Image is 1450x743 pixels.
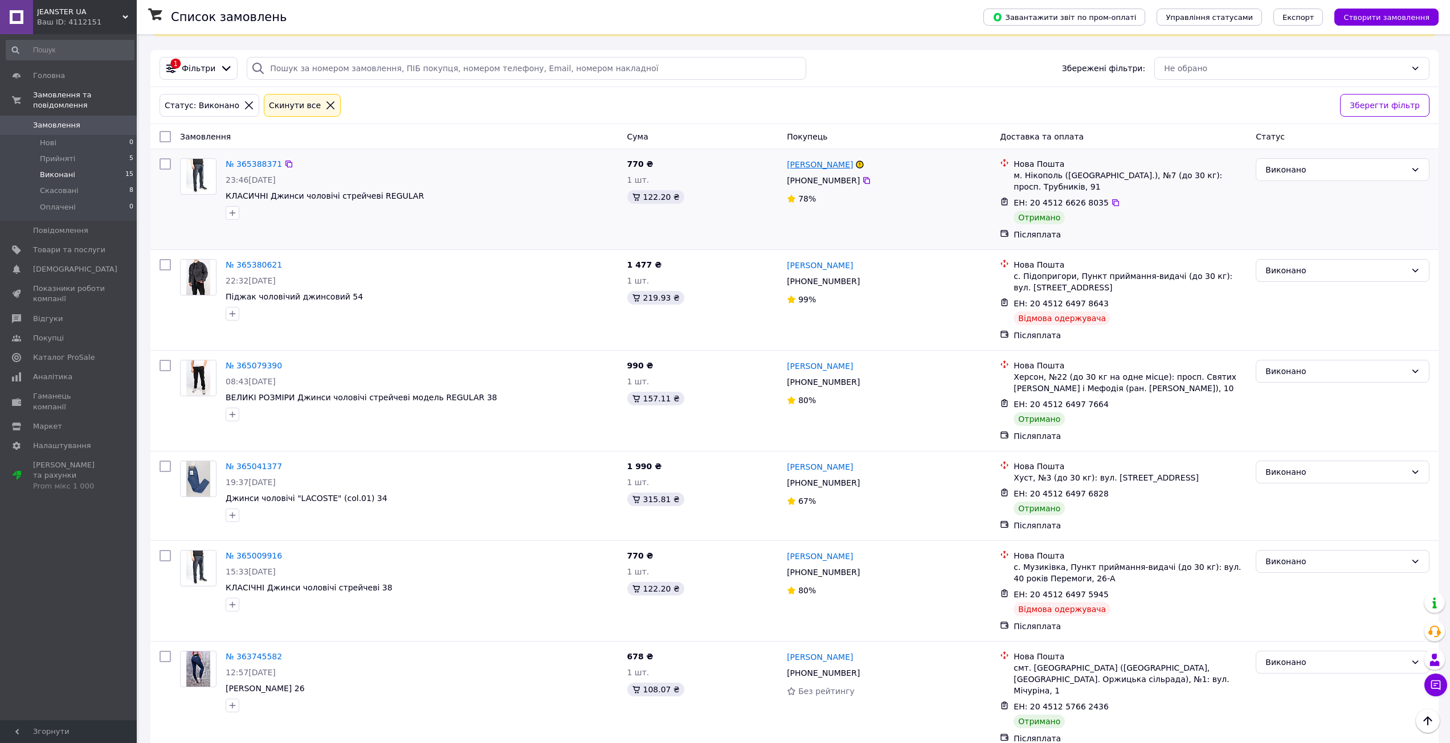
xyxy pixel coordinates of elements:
span: 80% [798,396,816,405]
span: 0 [129,138,133,148]
div: Виконано [1265,555,1406,568]
span: 19:37[DATE] [226,478,276,487]
span: Прийняті [40,154,75,164]
img: Фото товару [186,551,210,586]
div: смт. [GEOGRAPHIC_DATA] ([GEOGRAPHIC_DATA], [GEOGRAPHIC_DATA]. Оржицька сільрада), №1: вул. Мічурі... [1014,662,1247,696]
span: [PERSON_NAME] та рахунки [33,460,105,491]
img: Фото товару [186,461,210,496]
span: 5 [129,154,133,164]
a: № 365380621 [226,260,282,269]
span: 08:43[DATE] [226,377,276,386]
span: 1 шт. [627,175,650,184]
span: 80% [798,586,816,595]
span: 23:46[DATE] [226,175,276,184]
a: Піджак чоловічий джинсовий 54 [226,292,363,301]
button: Чат з покупцем [1424,674,1447,696]
a: [PERSON_NAME] [787,159,853,170]
span: 1 шт. [627,668,650,677]
a: № 365079390 [226,361,282,370]
span: 770 ₴ [627,159,653,169]
a: ВЕЛИКІ РОЗМІРИ Джинси чоловічі стрейчеві модель REGULAR 38 [226,393,497,402]
div: Виконано [1265,163,1406,176]
a: КЛАСИЧНІ Джинси чоловічі стрейчеві REGULAR [226,191,424,200]
div: 122.20 ₴ [627,190,684,204]
a: [PERSON_NAME] [787,551,853,562]
span: Покупці [33,333,64,343]
a: [PERSON_NAME] [787,461,853,473]
img: Фото товару [186,651,210,687]
span: ЕН: 20 4512 6497 6828 [1014,489,1109,498]
a: Джинси чоловічі "LACOSTE" (col.01) 34 [226,494,387,503]
a: КЛАСІЧНІ Джинси чоловічі стрейчеві 38 [226,583,393,592]
span: Замовлення [180,132,231,141]
div: Нова Пошта [1014,651,1247,662]
div: Післяплата [1014,330,1247,341]
div: [PHONE_NUMBER] [785,475,862,491]
div: Херсон, №22 (до 30 кг на одне місце): просп. Святих [PERSON_NAME] і Мефодія (ран. [PERSON_NAME]), 10 [1014,371,1247,394]
div: Отримано [1014,211,1065,224]
span: Без рейтингу [798,687,855,696]
div: Хуст, №3 (до 30 кг): вул. [STREET_ADDRESS] [1014,472,1247,483]
span: 0 [129,202,133,212]
a: [PERSON_NAME] 26 [226,684,305,693]
div: Виконано [1265,365,1406,377]
span: Головна [33,71,65,81]
span: Гаманець компанії [33,391,105,412]
h1: Список замовлень [171,10,287,24]
span: 1 шт. [627,478,650,487]
div: Нова Пошта [1014,550,1247,561]
span: 99% [798,295,816,304]
div: Нова Пошта [1014,461,1247,472]
span: Створити замовлення [1343,13,1429,22]
div: Нова Пошта [1014,360,1247,371]
div: м. Нікополь ([GEOGRAPHIC_DATA].), №7 (до 30 кг): просп. Трубників, 91 [1014,170,1247,192]
span: Cума [627,132,648,141]
div: с. Підопригори, Пункт приймання-видачі (до 30 кг): вул. [STREET_ADDRESS] [1014,270,1247,293]
span: 15 [125,170,133,180]
div: Нова Пошта [1014,158,1247,170]
div: [PHONE_NUMBER] [785,564,862,580]
span: 15:33[DATE] [226,567,276,576]
button: Управління статусами [1157,9,1262,26]
div: Не обрано [1164,62,1406,75]
span: ЕН: 20 4512 5766 2436 [1014,702,1109,711]
a: Фото товару [180,461,217,497]
span: Замовлення та повідомлення [33,90,137,110]
div: с. Музиківка, Пункт приймання-видачі (до 30 кг): вул. 40 років Перемоги, 26-А [1014,561,1247,584]
span: Завантажити звіт по пром-оплаті [992,12,1136,22]
a: № 363745582 [226,652,282,661]
span: Покупець [787,132,827,141]
span: ЕН: 20 4512 6497 5945 [1014,590,1109,599]
span: ЕН: 20 4512 6497 7664 [1014,400,1109,409]
div: Післяплата [1014,520,1247,531]
span: Налаштування [33,441,91,451]
span: Доставка та оплата [1000,132,1084,141]
span: Статус [1256,132,1285,141]
div: Відмова одержувача [1014,602,1110,616]
span: Маркет [33,421,62,432]
span: 22:32[DATE] [226,276,276,285]
div: [PHONE_NUMBER] [785,273,862,289]
button: Створити замовлення [1334,9,1439,26]
span: Показники роботи компанії [33,284,105,304]
span: Нові [40,138,56,148]
a: Фото товару [180,158,217,195]
div: Відмова одержувача [1014,311,1110,325]
span: Управління статусами [1166,13,1253,22]
div: Післяплата [1014,621,1247,632]
a: [PERSON_NAME] [787,360,853,372]
span: JEANSTER UA [37,7,122,17]
div: 219.93 ₴ [627,291,684,305]
div: [PHONE_NUMBER] [785,173,862,188]
span: Відгуки [33,314,63,324]
input: Пошук за номером замовлення, ПІБ покупця, номером телефону, Email, номером накладної [247,57,806,80]
div: Отримано [1014,715,1065,728]
span: 1 990 ₴ [627,462,662,471]
img: Фото товару [186,260,210,295]
div: 157.11 ₴ [627,392,684,405]
div: Післяплата [1014,229,1247,240]
img: Фото товару [186,159,210,194]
